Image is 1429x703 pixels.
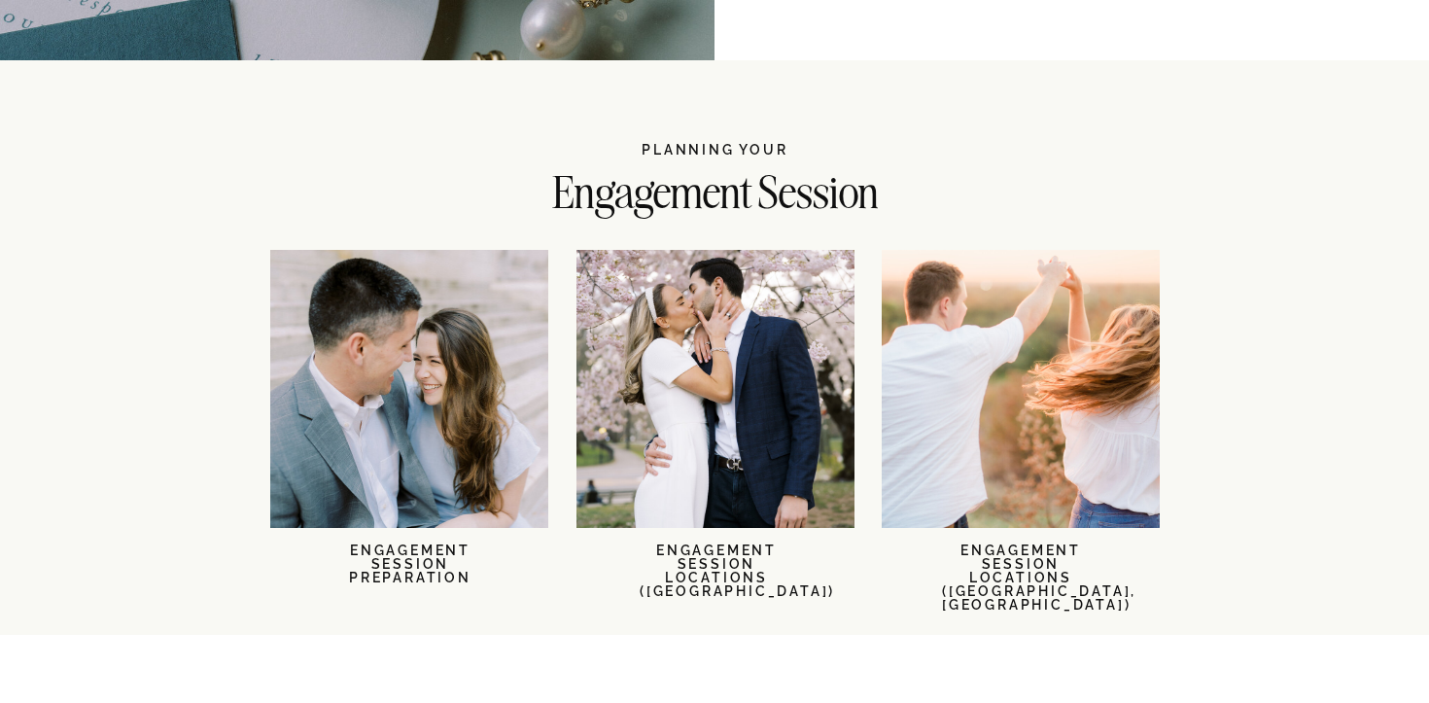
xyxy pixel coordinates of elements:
[640,544,793,600] nav: ENGAGEMENT SESSION LOCATIONS ([GEOGRAPHIC_DATA])
[528,143,902,160] h2: PLANNING YOUR
[942,544,1099,600] a: ENGAGEMENT SESSION LOCATIONS ([GEOGRAPHIC_DATA], [GEOGRAPHIC_DATA])
[332,544,488,600] a: ENGAGEMENT SESSION PREPARATION
[456,166,974,219] h2: Engagement Session
[640,544,793,600] a: ENGAGEMENT SESSION LOCATIONS([GEOGRAPHIC_DATA])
